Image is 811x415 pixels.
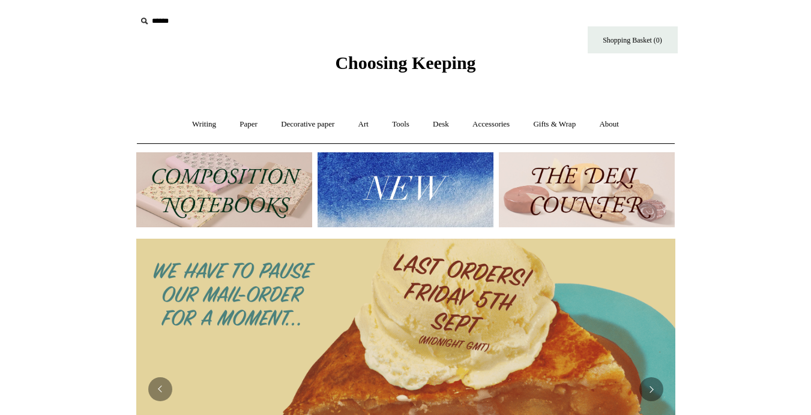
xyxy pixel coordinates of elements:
[229,109,268,140] a: Paper
[422,109,460,140] a: Desk
[639,377,663,401] button: Next
[588,26,678,53] a: Shopping Basket (0)
[499,152,675,227] img: The Deli Counter
[136,152,312,227] img: 202302 Composition ledgers.jpg__PID:69722ee6-fa44-49dd-a067-31375e5d54ec
[522,109,586,140] a: Gifts & Wrap
[588,109,630,140] a: About
[181,109,227,140] a: Writing
[348,109,379,140] a: Art
[335,62,475,71] a: Choosing Keeping
[381,109,420,140] a: Tools
[318,152,493,227] img: New.jpg__PID:f73bdf93-380a-4a35-bcfe-7823039498e1
[270,109,345,140] a: Decorative paper
[148,377,172,401] button: Previous
[335,53,475,73] span: Choosing Keeping
[462,109,520,140] a: Accessories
